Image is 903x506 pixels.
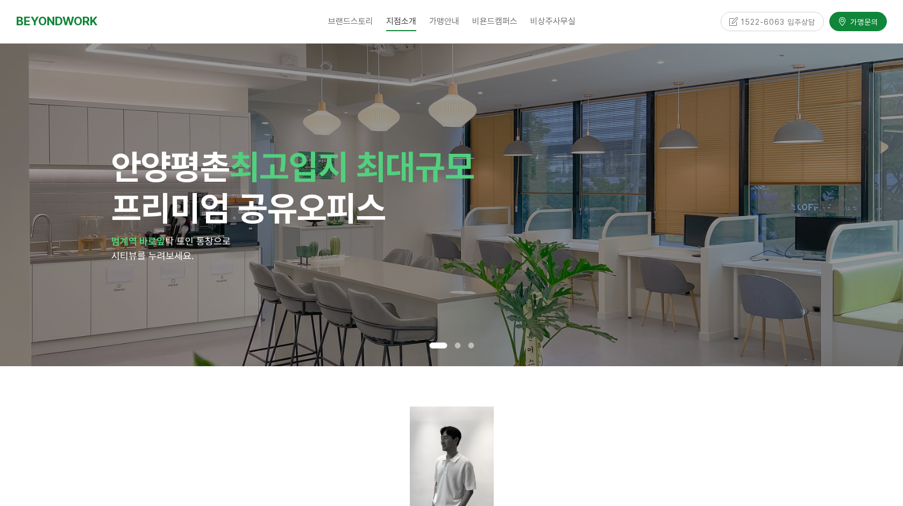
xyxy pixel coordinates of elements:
span: 평촌 [170,146,230,187]
span: 비욘드캠퍼스 [472,16,517,26]
span: 비상주사무실 [530,16,575,26]
span: 브랜드스토리 [328,16,373,26]
a: 지점소개 [380,8,423,35]
span: 지점소개 [386,11,416,31]
span: 최고입지 최대규모 [230,146,474,187]
span: 가맹문의 [847,15,878,25]
span: 탁 트인 통창으로 [165,236,231,247]
a: 가맹문의 [829,10,887,29]
a: 비욘드캠퍼스 [466,8,524,35]
a: 비상주사무실 [524,8,582,35]
span: 시티뷰를 누려보세요. [111,250,194,261]
span: 가맹안내 [429,16,459,26]
a: BEYONDWORK [16,11,97,31]
strong: 범계역 바로앞 [111,236,165,247]
a: 브랜드스토리 [322,8,380,35]
span: 안양 프리미엄 공유오피스 [111,146,474,229]
a: 가맹안내 [423,8,466,35]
